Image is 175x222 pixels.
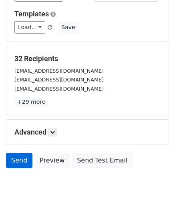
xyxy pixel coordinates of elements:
[34,153,70,168] a: Preview
[14,77,104,83] small: [EMAIL_ADDRESS][DOMAIN_NAME]
[14,97,48,107] a: +29 more
[14,86,104,92] small: [EMAIL_ADDRESS][DOMAIN_NAME]
[72,153,133,168] a: Send Test Email
[14,54,161,63] h5: 32 Recipients
[135,184,175,222] iframe: Chat Widget
[14,128,161,137] h5: Advanced
[6,153,32,168] a: Send
[14,21,45,34] a: Load...
[14,68,104,74] small: [EMAIL_ADDRESS][DOMAIN_NAME]
[14,10,49,18] a: Templates
[58,21,78,34] button: Save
